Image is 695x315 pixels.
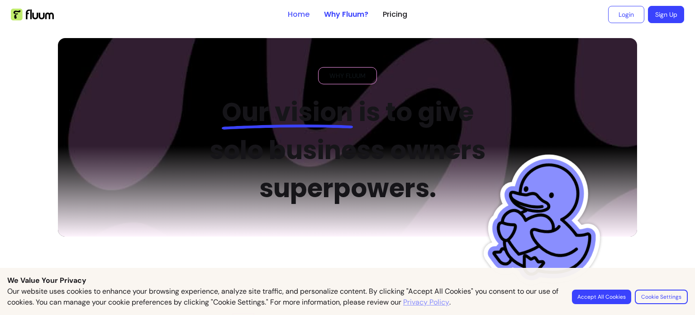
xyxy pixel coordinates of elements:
[288,9,309,20] a: Home
[222,94,353,130] span: Our vision
[7,286,561,308] p: Our website uses cookies to enhance your browsing experience, analyze site traffic, and personali...
[7,275,688,286] p: We Value Your Privacy
[572,290,631,304] button: Accept All Cookies
[608,6,644,23] a: Login
[648,6,684,23] a: Sign Up
[383,9,407,20] a: Pricing
[403,297,449,308] a: Privacy Policy
[195,93,501,208] h2: is to give solo business owners superpowers.
[326,71,369,80] span: WHY FLUUM
[11,9,54,20] img: Fluum Logo
[324,9,368,20] a: Why Fluum?
[635,290,688,304] button: Cookie Settings
[476,132,618,310] img: Fluum Duck sticker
